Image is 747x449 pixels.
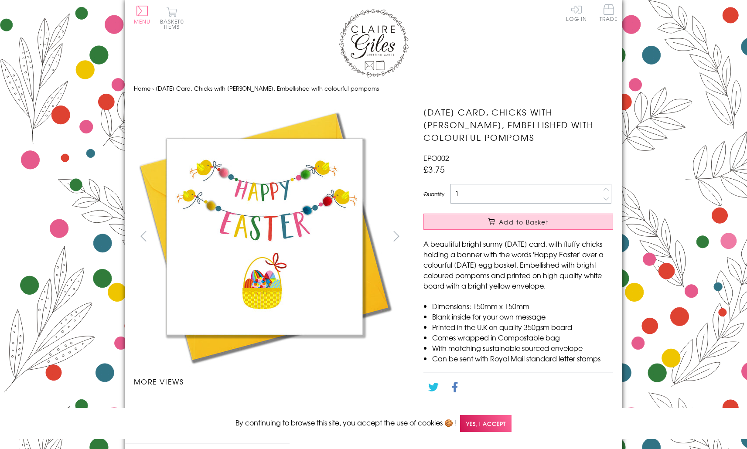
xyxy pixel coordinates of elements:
[432,353,613,364] li: Can be sent with Royal Mail standard letter stamps
[134,395,406,415] ul: Carousel Pagination
[270,395,338,415] li: Carousel Page 3
[423,163,445,175] span: £3.75
[600,4,618,23] a: Trade
[432,311,613,322] li: Blank inside for your own message
[432,301,613,311] li: Dimensions: 150mm x 150mm
[386,226,406,246] button: next
[499,218,549,226] span: Add to Basket
[164,17,184,31] span: 0 items
[432,332,613,343] li: Comes wrapped in Compostable bag
[134,106,396,367] img: Easter Card, Chicks with Bunting, Embellished with colourful pompoms
[460,415,512,432] span: Yes, I accept
[152,84,154,92] span: ›
[423,106,613,143] h1: [DATE] Card, Chicks with [PERSON_NAME], Embellished with colourful pompoms
[432,322,613,332] li: Printed in the U.K on quality 350gsm board
[431,405,515,416] a: Go back to the collection
[134,84,150,92] a: Home
[134,80,614,98] nav: breadcrumbs
[134,395,202,415] li: Carousel Page 1 (Current Slide)
[134,17,151,25] span: Menu
[202,395,270,415] li: Carousel Page 2
[156,84,379,92] span: [DATE] Card, Chicks with [PERSON_NAME], Embellished with colourful pompoms
[423,214,613,230] button: Add to Basket
[160,7,184,29] button: Basket0 items
[134,376,406,387] h3: More views
[134,6,151,24] button: Menu
[423,238,613,291] p: A beautiful bright sunny [DATE] card, with fluffy chicks holding a banner with the words 'Happy E...
[432,343,613,353] li: With matching sustainable sourced envelope
[134,226,153,246] button: prev
[423,153,449,163] span: EPO002
[339,9,409,78] img: Claire Giles Greetings Cards
[566,4,587,21] a: Log In
[423,190,444,198] label: Quantity
[600,4,618,21] span: Trade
